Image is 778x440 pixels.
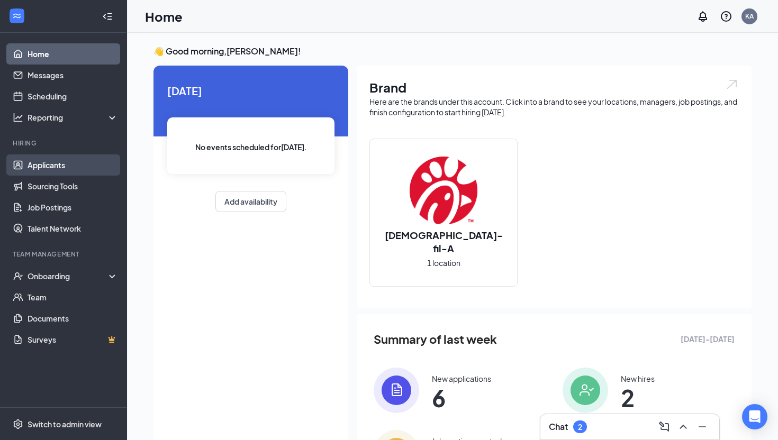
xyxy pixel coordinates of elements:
img: icon [374,368,419,413]
span: [DATE] - [DATE] [681,333,735,345]
h1: Home [145,7,183,25]
a: Home [28,43,118,65]
svg: Notifications [696,10,709,23]
a: Documents [28,308,118,329]
button: ChevronUp [675,418,692,435]
div: Hiring [13,139,116,148]
svg: Analysis [13,112,23,123]
a: Job Postings [28,197,118,218]
div: Team Management [13,250,116,259]
div: KA [745,12,754,21]
a: Team [28,287,118,308]
div: New hires [621,373,655,384]
svg: Minimize [696,420,709,433]
img: open.6027fd2a22e1237b5b06.svg [725,78,739,90]
span: 2 [621,388,655,407]
span: 1 location [427,257,460,269]
svg: ComposeMessage [658,420,671,433]
h2: [DEMOGRAPHIC_DATA]-fil-A [370,228,517,255]
span: No events scheduled for [DATE] . [195,141,307,153]
a: Applicants [28,154,118,176]
div: Here are the brands under this account. Click into a brand to see your locations, managers, job p... [369,96,739,117]
button: Minimize [694,418,711,435]
span: Summary of last week [374,330,497,349]
div: Switch to admin view [28,419,102,429]
svg: QuestionInfo [720,10,732,23]
button: Add availability [215,191,286,212]
a: Messages [28,65,118,86]
svg: UserCheck [13,271,23,281]
a: Talent Network [28,218,118,239]
div: Onboarding [28,271,109,281]
button: ComposeMessage [656,418,673,435]
h3: 👋 Good morning, [PERSON_NAME] ! [153,45,752,57]
div: Reporting [28,112,119,123]
img: Chick-fil-A [410,157,477,224]
div: New applications [432,373,491,384]
svg: Settings [13,419,23,429]
h1: Brand [369,78,739,96]
span: [DATE] [167,82,334,99]
div: Open Intercom Messenger [742,404,767,429]
h3: Chat [549,421,568,433]
svg: ChevronUp [677,420,690,433]
a: SurveysCrown [28,329,118,350]
svg: Collapse [102,11,113,22]
a: Sourcing Tools [28,176,118,197]
span: 6 [432,388,491,407]
div: 2 [578,423,582,432]
img: icon [563,368,608,413]
svg: WorkstreamLogo [12,11,22,21]
a: Scheduling [28,86,118,107]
